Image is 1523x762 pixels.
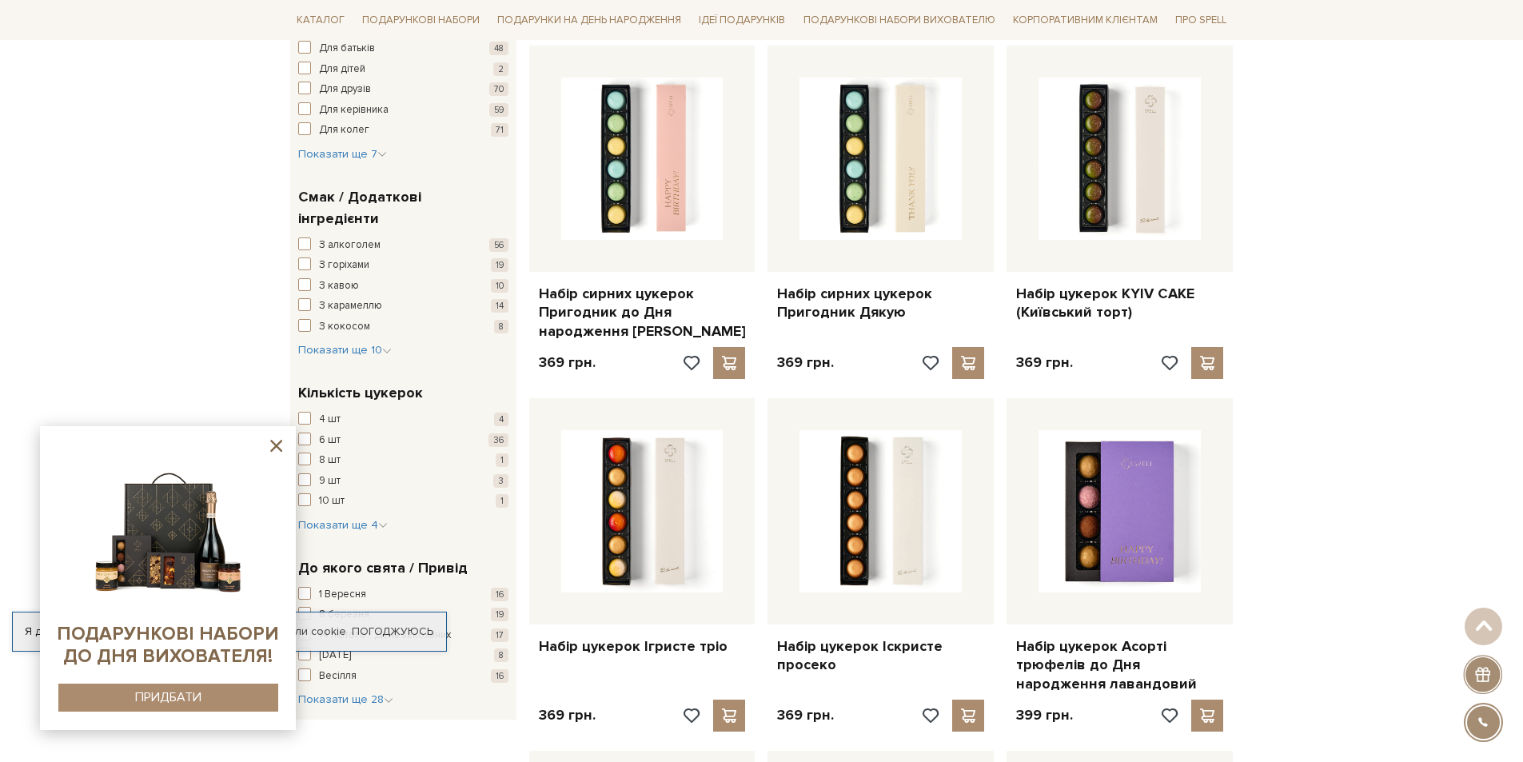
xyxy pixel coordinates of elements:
[13,624,446,639] div: Я дозволяю [DOMAIN_NAME] використовувати
[319,628,451,644] span: 14 лютого / День закоханих
[1016,285,1223,322] a: Набір цукерок KYIV CAKE (Київський торт)
[319,278,359,294] span: З кавою
[298,692,393,708] button: Показати ще 28
[1007,6,1164,34] a: Корпоративним клієнтам
[298,278,508,294] button: З кавою 10
[777,637,984,675] a: Набір цукерок Іскристе просеко
[319,453,341,469] span: 8 шт
[319,412,341,428] span: 4 шт
[298,237,508,253] button: З алкоголем 56
[290,8,351,33] a: Каталог
[298,102,508,118] button: Для керівника 59
[777,285,984,322] a: Набір сирних цукерок Пригодник Дякую
[298,82,508,98] button: Для друзів 70
[491,299,508,313] span: 14
[319,319,370,335] span: З кокосом
[319,41,375,57] span: Для батьків
[273,624,346,638] a: файли cookie
[298,607,508,623] button: 8 березня 19
[319,587,366,603] span: 1 Вересня
[298,41,508,57] button: Для батьків 48
[489,238,508,252] span: 56
[489,42,508,55] span: 48
[692,8,791,33] a: Ідеї подарунків
[319,433,341,449] span: 6 шт
[777,353,834,372] p: 369 грн.
[491,258,508,272] span: 19
[491,628,508,642] span: 17
[493,62,508,76] span: 2
[298,518,388,532] span: Показати ще 4
[298,298,508,314] button: З карамеллю 14
[298,587,508,603] button: 1 Вересня 16
[1016,637,1223,693] a: Набір цукерок Асорті трюфелів до Дня народження лавандовий
[298,319,508,335] button: З кокосом 8
[298,382,423,404] span: Кількість цукерок
[494,413,508,426] span: 4
[298,557,468,579] span: До якого свята / Привід
[496,453,508,467] span: 1
[777,706,834,724] p: 369 грн.
[298,412,508,428] button: 4 шт 4
[319,102,389,118] span: Для керівника
[298,147,387,161] span: Показати ще 7
[491,123,508,137] span: 71
[319,257,369,273] span: З горіхами
[491,669,508,683] span: 16
[298,433,508,449] button: 6 шт 36
[539,285,746,341] a: Набір сирних цукерок Пригодник до Дня народження [PERSON_NAME]
[319,82,371,98] span: Для друзів
[1016,706,1073,724] p: 399 грн.
[319,668,357,684] span: Весілля
[319,473,341,489] span: 9 шт
[797,6,1002,34] a: Подарункові набори вихователю
[298,493,508,509] button: 10 шт 1
[298,453,508,469] button: 8 шт 1
[298,122,508,138] button: Для колег 71
[298,62,508,78] button: Для дітей 2
[488,433,508,447] span: 36
[298,692,393,706] span: Показати ще 28
[491,608,508,621] span: 19
[493,474,508,488] span: 3
[489,82,508,96] span: 70
[539,637,746,656] a: Набір цукерок Ігристе тріо
[298,257,508,273] button: З горіхами 19
[298,648,508,664] button: [DATE] 8
[319,493,345,509] span: 10 шт
[319,648,351,664] span: [DATE]
[491,8,688,33] a: Подарунки на День народження
[1169,8,1233,33] a: Про Spell
[298,343,392,357] span: Показати ще 10
[319,607,369,623] span: 8 березня
[539,353,596,372] p: 369 грн.
[319,62,365,78] span: Для дітей
[298,342,392,358] button: Показати ще 10
[352,624,433,639] a: Погоджуюсь
[494,648,508,662] span: 8
[319,237,381,253] span: З алкоголем
[491,588,508,601] span: 16
[494,320,508,333] span: 8
[491,279,508,293] span: 10
[319,298,382,314] span: З карамеллю
[539,706,596,724] p: 369 грн.
[298,517,388,533] button: Показати ще 4
[319,122,369,138] span: Для колег
[489,103,508,117] span: 59
[298,473,508,489] button: 9 шт 3
[298,186,504,229] span: Смак / Додаткові інгредієнти
[1016,353,1073,372] p: 369 грн.
[298,146,387,162] button: Показати ще 7
[496,494,508,508] span: 1
[356,8,486,33] a: Подарункові набори
[298,668,508,684] button: Весілля 16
